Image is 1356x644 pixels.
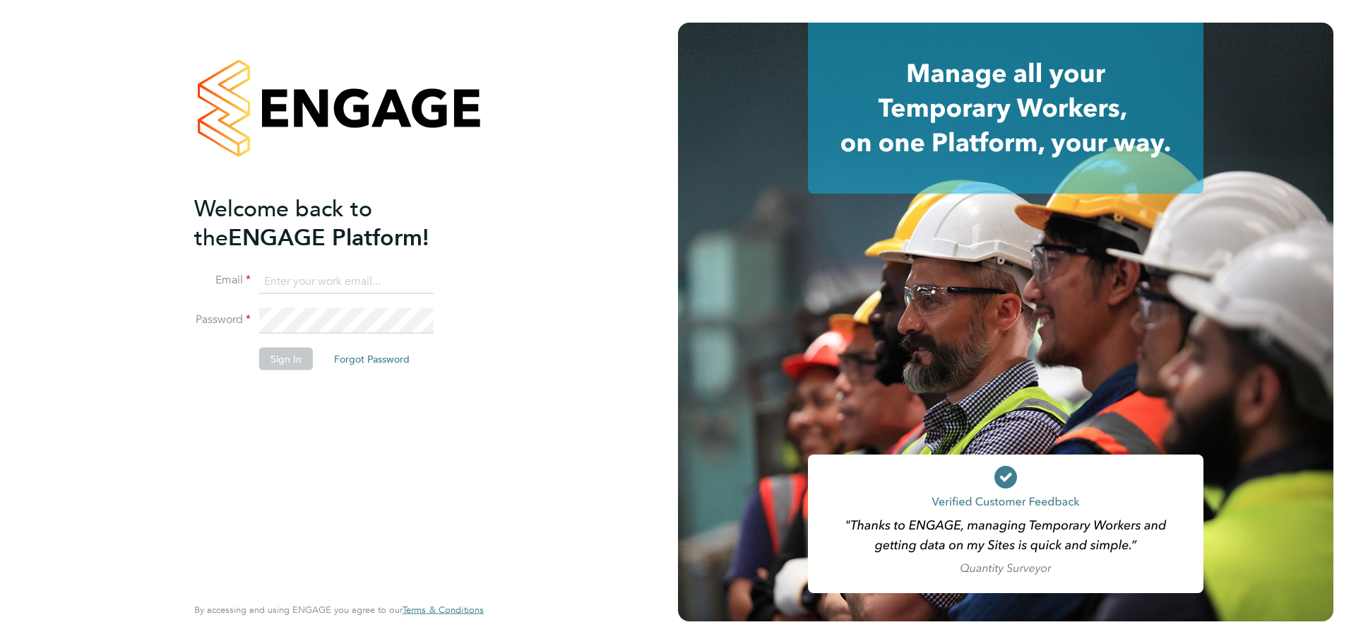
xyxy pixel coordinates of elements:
h2: ENGAGE Platform! [194,194,470,252]
label: Password [194,312,251,327]
span: Welcome back to the [194,194,372,251]
button: Forgot Password [323,348,421,370]
label: Email [194,273,251,288]
span: Terms & Conditions [403,604,484,616]
a: Terms & Conditions [403,604,484,616]
input: Enter your work email... [259,269,434,294]
button: Sign In [259,348,313,370]
span: By accessing and using ENGAGE you agree to our [194,604,484,616]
